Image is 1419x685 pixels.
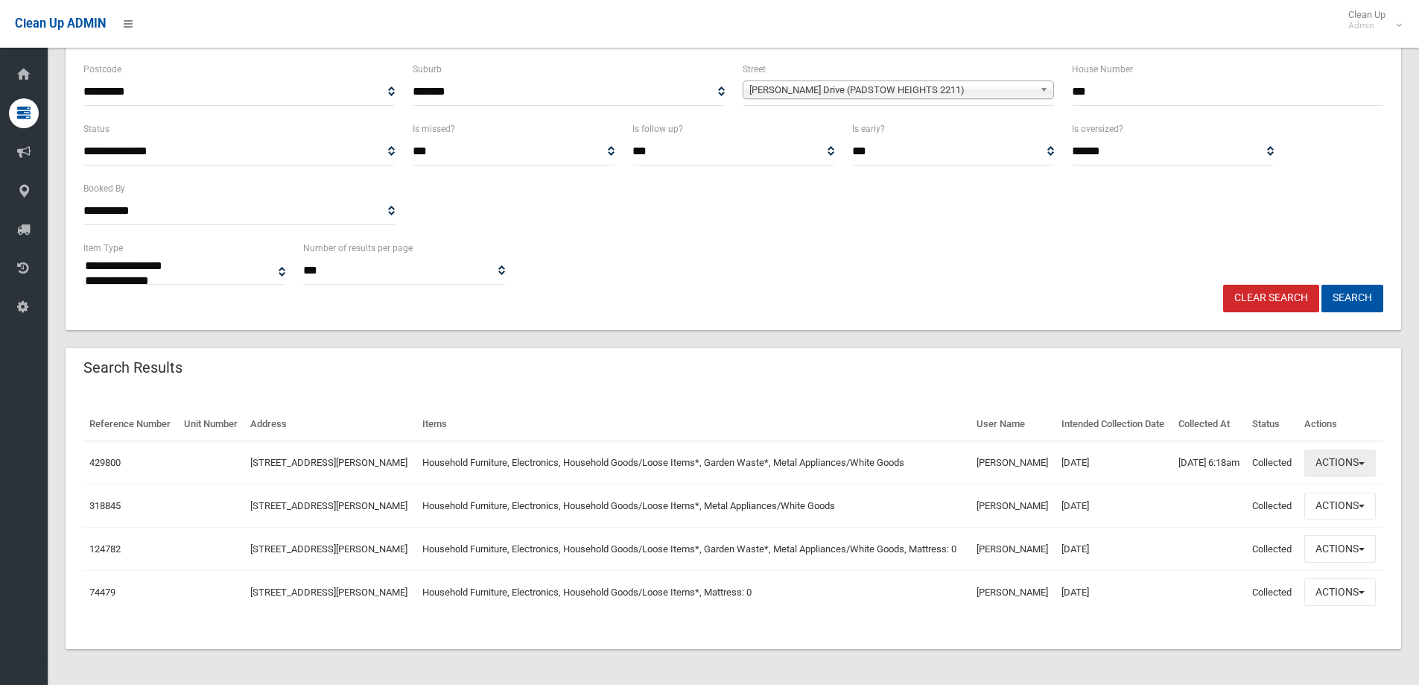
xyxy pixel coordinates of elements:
td: [PERSON_NAME] [971,484,1055,528]
button: Actions [1304,578,1376,606]
header: Search Results [66,353,200,382]
label: Street [743,61,766,78]
td: Collected [1246,528,1298,571]
td: [DATE] [1055,571,1172,613]
th: Address [244,408,416,441]
span: [PERSON_NAME] Drive (PADSTOW HEIGHTS 2211) [749,81,1034,99]
td: [PERSON_NAME] [971,528,1055,571]
th: Collected At [1172,408,1247,441]
a: [STREET_ADDRESS][PERSON_NAME] [250,457,407,468]
label: Is missed? [413,121,455,137]
td: Household Furniture, Electronics, Household Goods/Loose Items*, Garden Waste*, Metal Appliances/W... [416,528,971,571]
td: [PERSON_NAME] [971,571,1055,613]
button: Actions [1304,493,1376,520]
th: Status [1246,408,1298,441]
th: Items [416,408,971,441]
th: User Name [971,408,1055,441]
a: 74479 [89,587,115,598]
td: Collected [1246,571,1298,613]
label: House Number [1072,61,1133,78]
label: Postcode [83,61,121,78]
a: [STREET_ADDRESS][PERSON_NAME] [250,543,407,555]
td: [DATE] [1055,484,1172,528]
label: Is oversized? [1072,121,1123,137]
button: Actions [1304,535,1376,563]
td: Household Furniture, Electronics, Household Goods/Loose Items*, Mattress: 0 [416,571,971,613]
td: Household Furniture, Electronics, Household Goods/Loose Items*, Metal Appliances/White Goods [416,484,971,528]
label: Booked By [83,180,125,197]
td: [DATE] [1055,528,1172,571]
td: [DATE] 6:18am [1172,441,1247,484]
button: Search [1321,285,1383,312]
td: Household Furniture, Electronics, Household Goods/Loose Items*, Garden Waste*, Metal Appliances/W... [416,441,971,484]
a: 429800 [89,457,121,468]
td: [PERSON_NAME] [971,441,1055,484]
th: Intended Collection Date [1055,408,1172,441]
span: Clean Up ADMIN [15,16,106,31]
th: Unit Number [178,408,244,441]
span: Clean Up [1341,9,1400,31]
td: Collected [1246,484,1298,528]
a: Clear Search [1223,285,1319,312]
a: [STREET_ADDRESS][PERSON_NAME] [250,587,407,598]
label: Suburb [413,61,442,78]
label: Status [83,121,109,137]
td: Collected [1246,441,1298,484]
label: Is early? [852,121,885,137]
a: 124782 [89,543,121,555]
a: 318845 [89,500,121,511]
label: Item Type [83,240,123,256]
th: Actions [1298,408,1383,441]
td: [DATE] [1055,441,1172,484]
label: Is follow up? [632,121,683,137]
small: Admin [1348,20,1385,31]
button: Actions [1304,449,1376,477]
label: Number of results per page [303,240,413,256]
th: Reference Number [83,408,178,441]
a: [STREET_ADDRESS][PERSON_NAME] [250,500,407,511]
